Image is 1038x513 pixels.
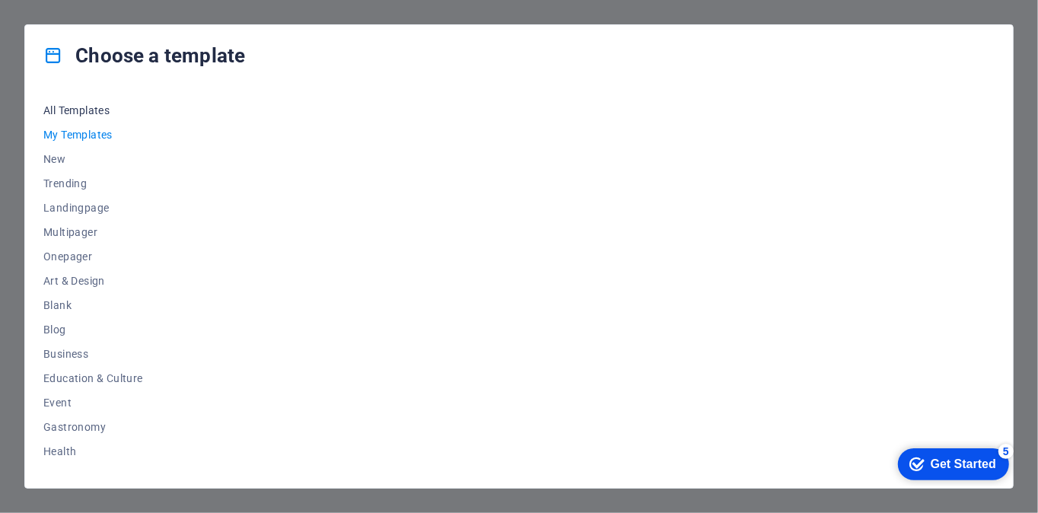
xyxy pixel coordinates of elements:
[43,43,245,68] h4: Choose a template
[43,293,143,317] button: Blank
[43,98,143,123] button: All Templates
[43,421,143,433] span: Gastronomy
[43,104,143,116] span: All Templates
[43,342,143,366] button: Business
[43,348,143,360] span: Business
[43,439,143,464] button: Health
[43,171,143,196] button: Trending
[113,3,128,18] div: 5
[12,8,123,40] div: Get Started 5 items remaining, 0% complete
[43,153,143,165] span: New
[43,177,143,190] span: Trending
[43,366,143,390] button: Education & Culture
[43,202,143,214] span: Landingpage
[43,397,143,409] span: Event
[43,464,143,488] button: IT & Media
[43,226,143,238] span: Multipager
[43,244,143,269] button: Onepager
[43,390,143,415] button: Event
[43,147,143,171] button: New
[43,372,143,384] span: Education & Culture
[43,123,143,147] button: My Templates
[43,323,143,336] span: Blog
[43,275,143,287] span: Art & Design
[45,17,110,30] div: Get Started
[43,196,143,220] button: Landingpage
[43,269,143,293] button: Art & Design
[43,250,143,263] span: Onepager
[43,445,143,457] span: Health
[43,317,143,342] button: Blog
[43,415,143,439] button: Gastronomy
[43,299,143,311] span: Blank
[43,220,143,244] button: Multipager
[43,129,143,141] span: My Templates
